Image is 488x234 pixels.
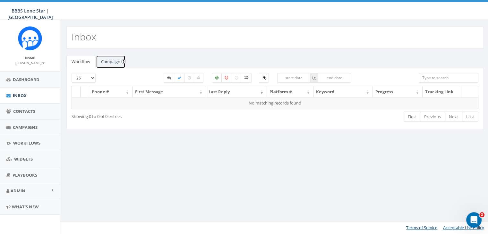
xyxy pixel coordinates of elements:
th: Tracking Link [423,86,460,97]
th: Platform #: activate to sort column ascending [267,86,313,97]
a: Campaign [96,55,125,68]
span: Contacts [13,108,35,114]
th: Last Reply: activate to sort column ascending [206,86,267,97]
a: Next [445,112,462,122]
label: Positive [212,73,222,83]
a: Acceptable Use Policy [443,225,484,230]
span: Campaigns [13,124,38,130]
h2: Inbox [72,31,96,42]
img: Rally_Corp_Icon.png [18,26,42,50]
th: First Message: activate to sort column ascending [133,86,206,97]
span: Dashboard [13,77,39,82]
td: No matching records found [72,97,478,109]
div: Showing 0 to 0 of 0 entries [72,111,235,120]
label: Completed [174,73,185,83]
th: Progress: activate to sort column ascending [373,86,423,97]
span: Admin [11,188,25,194]
label: Mixed [241,73,252,83]
input: start date [277,73,311,83]
a: Workflow [66,55,95,68]
input: Type to search [419,73,478,83]
label: Negative [221,73,232,83]
label: Expired [184,73,194,83]
small: Name [25,55,35,60]
a: Last [462,112,478,122]
label: Started [164,73,175,83]
th: Keyword: activate to sort column ascending [313,86,373,97]
a: Previous [420,112,445,122]
span: BBBS Lone Star | [GEOGRAPHIC_DATA] [7,8,53,20]
a: [PERSON_NAME] [15,60,45,65]
span: to [311,73,318,83]
small: [PERSON_NAME] [15,61,45,65]
input: Submit [121,59,126,64]
label: Closed [194,73,203,83]
th: Phone #: activate to sort column ascending [89,86,133,97]
span: Workflows [13,140,40,146]
span: Widgets [14,156,33,162]
iframe: Intercom live chat [466,212,482,228]
a: First [404,112,420,122]
span: Inbox [13,93,27,98]
span: What's New [12,204,39,210]
a: Terms of Service [406,225,437,230]
input: end date [318,73,351,83]
span: 2 [479,212,484,217]
label: Clicked [259,73,269,83]
label: Neutral [231,73,241,83]
span: Playbooks [13,172,37,178]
